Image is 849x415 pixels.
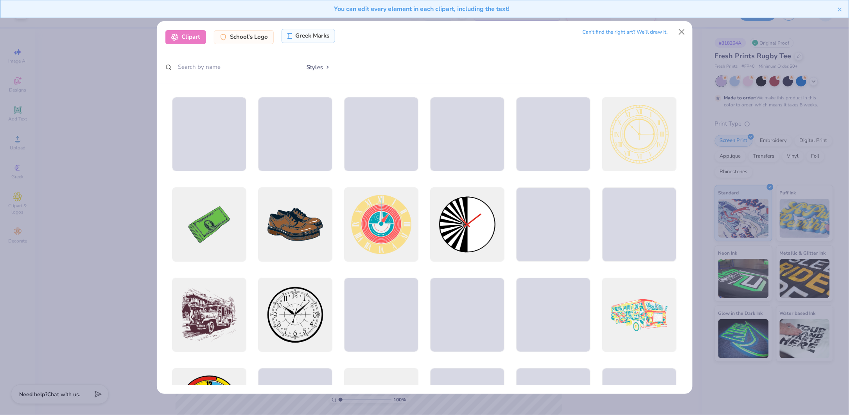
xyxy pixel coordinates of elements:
[165,60,291,74] input: Search by name
[6,4,837,14] div: You can edit every element in each clipart, including the text!
[298,60,339,75] button: Styles
[165,30,206,44] div: Clipart
[214,30,274,44] div: School's Logo
[282,29,335,43] div: Greek Marks
[583,25,668,39] div: Can’t find the right art? We’ll draw it.
[837,4,843,14] button: close
[674,25,689,40] button: Close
